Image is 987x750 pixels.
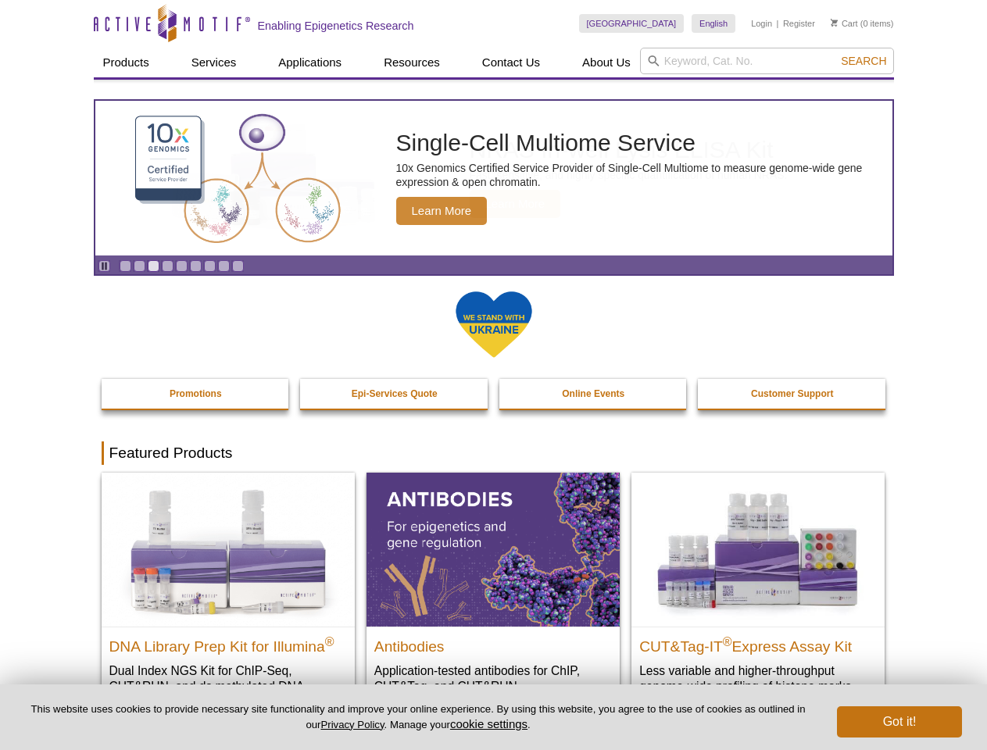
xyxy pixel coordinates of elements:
[396,131,885,155] h2: Single-Cell Multiome Service
[631,473,885,626] img: CUT&Tag-IT® Express Assay Kit
[783,18,815,29] a: Register
[182,48,246,77] a: Services
[367,473,620,709] a: All Antibodies Antibodies Application-tested antibodies for ChIP, CUT&Tag, and CUT&RUN.
[109,631,347,655] h2: DNA Library Prep Kit for Illumina
[325,634,334,648] sup: ®
[374,48,449,77] a: Resources
[102,379,291,409] a: Promotions
[751,18,772,29] a: Login
[98,260,110,272] a: Toggle autoplay
[218,260,230,272] a: Go to slide 8
[134,260,145,272] a: Go to slide 2
[25,702,811,732] p: This website uses cookies to provide necessary site functionality and improve your online experie...
[176,260,188,272] a: Go to slide 5
[269,48,351,77] a: Applications
[102,473,355,725] a: DNA Library Prep Kit for Illumina DNA Library Prep Kit for Illumina® Dual Index NGS Kit for ChIP-...
[831,19,838,27] img: Your Cart
[639,662,877,695] p: Less variable and higher-throughput genome-wide profiling of histone marks​.
[831,18,858,29] a: Cart
[95,101,892,255] a: Single-Cell Multiome Service Single-Cell Multiome Service 10x Genomics Certified Service Provider...
[777,14,779,33] li: |
[352,388,438,399] strong: Epi-Services Quote
[579,14,685,33] a: [GEOGRAPHIC_DATA]
[698,379,887,409] a: Customer Support
[258,19,414,33] h2: Enabling Epigenetics Research
[120,260,131,272] a: Go to slide 1
[320,719,384,730] a: Privacy Policy
[300,379,489,409] a: Epi-Services Quote
[831,14,894,33] li: (0 items)
[374,662,612,695] p: Application-tested antibodies for ChIP, CUT&Tag, and CUT&RUN.
[473,48,549,77] a: Contact Us
[102,441,886,465] h2: Featured Products
[94,48,159,77] a: Products
[450,717,527,730] button: cookie settings
[562,388,624,399] strong: Online Events
[631,473,885,709] a: CUT&Tag-IT® Express Assay Kit CUT&Tag-IT®Express Assay Kit Less variable and higher-throughput ge...
[455,290,533,359] img: We Stand With Ukraine
[190,260,202,272] a: Go to slide 6
[120,107,355,250] img: Single-Cell Multiome Service
[640,48,894,74] input: Keyword, Cat. No.
[837,706,962,737] button: Got it!
[109,662,347,710] p: Dual Index NGS Kit for ChIP-Seq, CUT&RUN, and ds methylated DNA assays.
[102,473,355,626] img: DNA Library Prep Kit for Illumina
[170,388,222,399] strong: Promotions
[692,14,735,33] a: English
[751,388,833,399] strong: Customer Support
[573,48,640,77] a: About Us
[232,260,244,272] a: Go to slide 9
[723,634,732,648] sup: ®
[639,631,877,655] h2: CUT&Tag-IT Express Assay Kit
[367,473,620,626] img: All Antibodies
[499,379,688,409] a: Online Events
[396,197,488,225] span: Learn More
[841,55,886,67] span: Search
[396,161,885,189] p: 10x Genomics Certified Service Provider of Single-Cell Multiome to measure genome-wide gene expre...
[374,631,612,655] h2: Antibodies
[148,260,159,272] a: Go to slide 3
[204,260,216,272] a: Go to slide 7
[95,101,892,255] article: Single-Cell Multiome Service
[836,54,891,68] button: Search
[162,260,173,272] a: Go to slide 4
